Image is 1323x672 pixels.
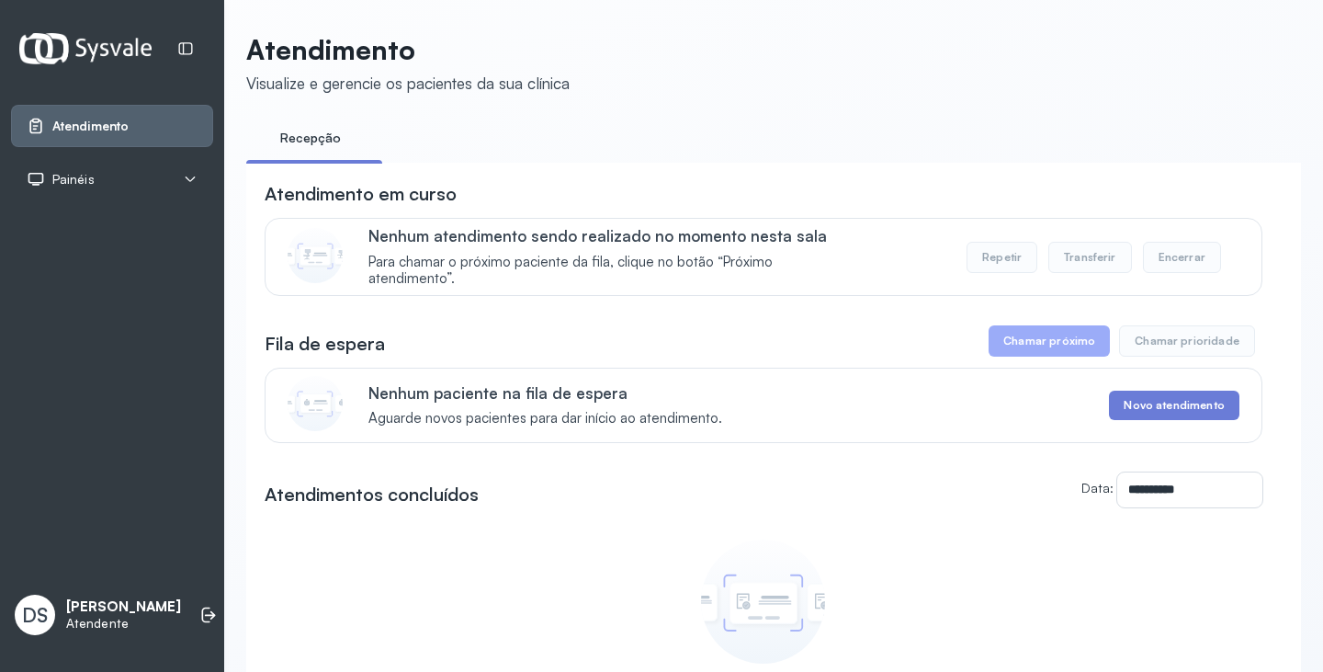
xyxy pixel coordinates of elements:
button: Encerrar [1143,242,1221,273]
img: Imagem de CalloutCard [288,376,343,431]
a: Atendimento [27,117,198,135]
label: Data: [1081,480,1114,495]
p: Nenhum paciente na fila de espera [368,383,722,403]
span: Para chamar o próximo paciente da fila, clique no botão “Próximo atendimento”. [368,254,854,289]
span: Aguarde novos pacientes para dar início ao atendimento. [368,410,722,427]
h3: Atendimento em curso [265,181,457,207]
h3: Fila de espera [265,331,385,357]
button: Repetir [967,242,1037,273]
button: Chamar prioridade [1119,325,1255,357]
span: Painéis [52,172,95,188]
h3: Atendimentos concluídos [265,482,479,507]
p: [PERSON_NAME] [66,598,181,616]
button: Chamar próximo [989,325,1110,357]
button: Novo atendimento [1109,391,1238,420]
span: Atendimento [52,119,129,134]
div: Visualize e gerencie os pacientes da sua clínica [246,74,570,93]
img: Imagem de CalloutCard [288,228,343,283]
p: Atendimento [246,33,570,66]
button: Transferir [1048,242,1132,273]
img: Imagem de empty state [701,540,825,664]
a: Recepção [246,123,375,154]
p: Atendente [66,616,181,632]
img: Logotipo do estabelecimento [19,33,152,63]
p: Nenhum atendimento sendo realizado no momento nesta sala [368,226,854,245]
